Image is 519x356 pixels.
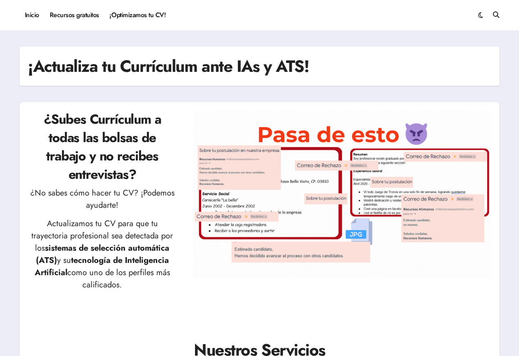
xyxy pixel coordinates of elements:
strong: sistemas de selección automática (ATS) [36,242,170,266]
h2: ¿Subes Currículum a todas las bolsas de trabajo y no recibes entrevistas? [28,110,177,183]
strong: tecnología de Inteligencia Artificial [35,254,169,278]
a: ¡Optimizamos tu CV! [104,4,171,26]
p: Actualizamos tu CV para que tu trayectoria profesional sea detectada por los y su como uno de los... [28,218,177,291]
h1: ¡Actualiza tu Currículum ante IAs y ATS! [28,55,309,78]
a: Recursos gratuitos [44,4,104,26]
a: Inicio [20,4,44,26]
p: ¿No sabes cómo hacer tu CV? ¡Podemos ayudarte! [28,187,177,211]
